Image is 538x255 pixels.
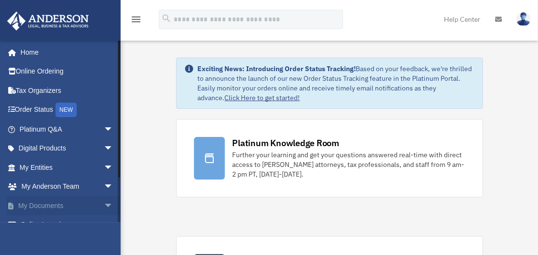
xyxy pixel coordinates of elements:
[225,93,300,102] a: Click Here to get started!
[198,64,475,103] div: Based on your feedback, we're thrilled to announce the launch of our new Order Status Tracking fe...
[55,103,77,117] div: NEW
[104,215,123,235] span: arrow_drop_down
[104,120,123,139] span: arrow_drop_down
[7,100,128,120] a: Order StatusNEW
[104,158,123,178] span: arrow_drop_down
[130,17,142,25] a: menu
[7,177,128,196] a: My Anderson Teamarrow_drop_down
[7,215,128,235] a: Online Learningarrow_drop_down
[130,14,142,25] i: menu
[104,139,123,159] span: arrow_drop_down
[233,150,465,179] div: Further your learning and get your questions answered real-time with direct access to [PERSON_NAM...
[7,120,128,139] a: Platinum Q&Aarrow_drop_down
[4,12,92,30] img: Anderson Advisors Platinum Portal
[7,139,128,158] a: Digital Productsarrow_drop_down
[7,196,128,215] a: My Documentsarrow_drop_down
[176,119,483,197] a: Platinum Knowledge Room Further your learning and get your questions answered real-time with dire...
[7,43,123,62] a: Home
[104,196,123,216] span: arrow_drop_down
[198,64,356,73] strong: Exciting News: Introducing Order Status Tracking!
[516,12,531,26] img: User Pic
[7,62,128,81] a: Online Ordering
[7,81,128,100] a: Tax Organizers
[161,13,172,24] i: search
[7,158,128,177] a: My Entitiesarrow_drop_down
[233,137,340,149] div: Platinum Knowledge Room
[104,177,123,197] span: arrow_drop_down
